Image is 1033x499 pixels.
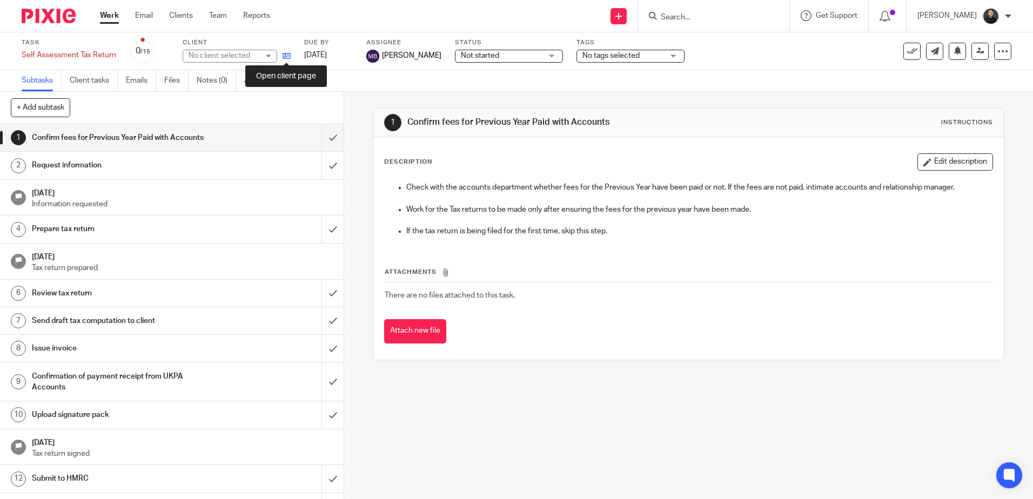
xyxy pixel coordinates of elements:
[32,130,218,146] h1: Confirm fees for Previous Year Paid with Accounts
[917,153,993,171] button: Edit description
[366,50,379,63] img: svg%3E
[384,319,446,343] button: Attach new file
[32,285,218,301] h1: Review tax return
[816,12,857,19] span: Get Support
[183,38,291,47] label: Client
[11,341,26,356] div: 8
[385,269,437,275] span: Attachments
[32,435,333,448] h1: [DATE]
[189,50,259,61] div: No client selected
[461,52,499,59] span: Not started
[366,38,441,47] label: Assignee
[384,114,401,131] div: 1
[197,70,236,91] a: Notes (0)
[32,185,333,199] h1: [DATE]
[576,38,685,47] label: Tags
[917,10,977,21] p: [PERSON_NAME]
[32,470,218,487] h1: Submit to HMRC
[100,10,119,21] a: Work
[126,70,156,91] a: Emails
[32,448,333,459] p: Tax return signed
[32,221,218,237] h1: Prepare tax return
[11,98,70,117] button: + Add subtask
[22,70,62,91] a: Subtasks
[304,38,353,47] label: Due by
[385,292,515,299] span: There are no files attached to this task.
[244,70,286,91] a: Audit logs
[32,249,333,262] h1: [DATE]
[32,368,218,396] h1: Confirmation of payment receipt from UKPA Accounts
[407,117,712,128] h1: Confirm fees for Previous Year Paid with Accounts
[455,38,563,47] label: Status
[243,10,270,21] a: Reports
[11,286,26,301] div: 6
[11,374,26,389] div: 9
[11,407,26,422] div: 10
[406,182,992,193] p: Check with the accounts department whether fees for the Previous Year have been paid or not. If t...
[32,313,218,329] h1: Send draft tax computation to client
[136,45,150,57] div: 0
[582,52,640,59] span: No tags selected
[941,118,993,127] div: Instructions
[382,50,441,61] span: [PERSON_NAME]
[11,313,26,328] div: 7
[70,70,118,91] a: Client tasks
[384,158,432,166] p: Description
[135,10,153,21] a: Email
[11,158,26,173] div: 2
[11,471,26,487] div: 12
[982,8,1000,25] img: My%20Photo.jpg
[22,38,116,47] label: Task
[660,13,757,23] input: Search
[32,199,333,210] p: Information requested
[32,407,218,423] h1: Upload signature pack
[32,157,218,173] h1: Request information
[140,49,150,55] small: /15
[169,10,193,21] a: Clients
[164,70,189,91] a: Files
[406,204,992,215] p: Work for the Tax returns to be made only after ensuring the fees for the previous year have been ...
[406,226,992,237] p: If the tax return is being filed for the first time, skip this step.
[304,51,327,59] span: [DATE]
[11,222,26,237] div: 4
[32,262,333,273] p: Tax return prepared
[22,50,116,60] div: Self Assessment Tax Return
[11,130,26,145] div: 1
[32,340,218,356] h1: Issue invoice
[22,9,76,23] img: Pixie
[209,10,227,21] a: Team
